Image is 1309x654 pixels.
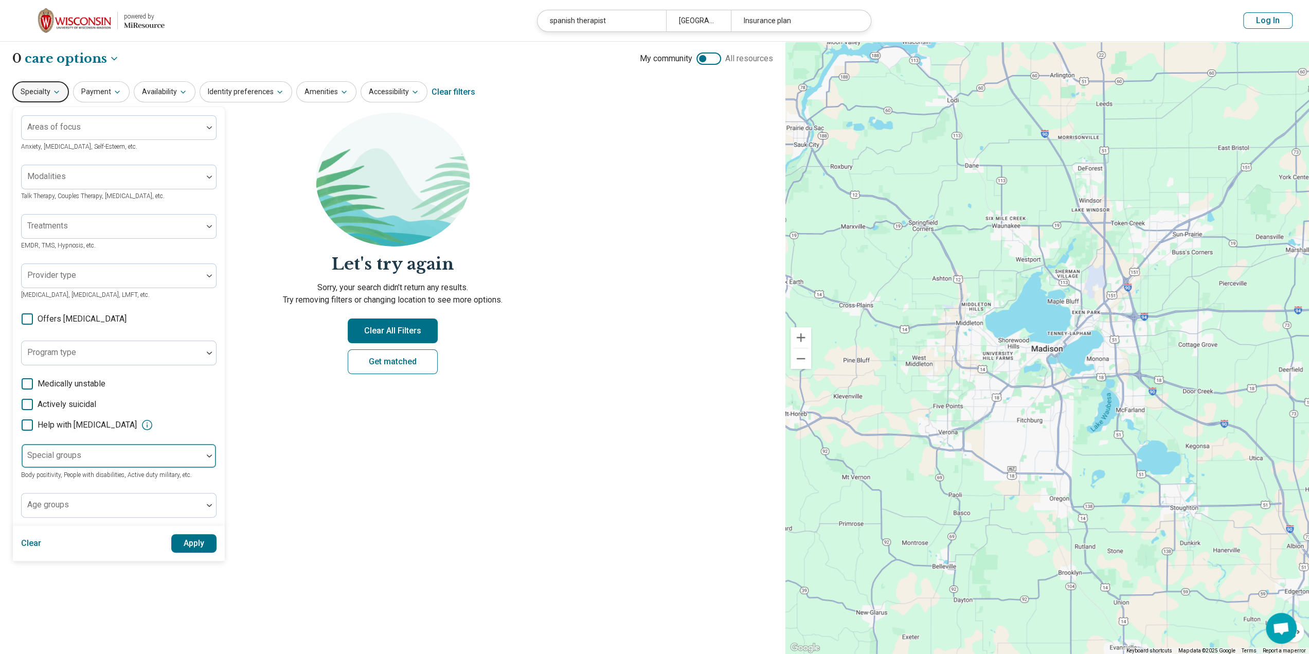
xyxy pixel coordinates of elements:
[27,122,81,132] label: Areas of focus
[1266,613,1297,644] a: Open chat
[12,50,119,67] h1: 0
[38,378,105,390] span: Medically unstable
[1242,648,1257,653] a: Terms
[27,221,68,231] label: Treatments
[21,143,137,150] span: Anxiety, [MEDICAL_DATA], Self-Esteem, etc.
[21,291,150,298] span: [MEDICAL_DATA], [MEDICAL_DATA], LMFT, etc.
[348,319,438,343] button: Clear All Filters
[361,81,427,102] button: Accessibility
[21,242,96,249] span: EMDR, TMS, Hypnosis, etc.
[27,171,66,181] label: Modalities
[27,500,69,509] label: Age groups
[38,419,137,431] span: Help with [MEDICAL_DATA]
[27,270,76,280] label: Provider type
[640,52,692,65] span: My community
[12,281,773,306] p: Sorry, your search didn’t return any results. Try removing filters or changing location to see mo...
[38,398,96,411] span: Actively suicidal
[38,8,111,33] img: University of Wisconsin-Madison
[791,348,811,369] button: Zoom out
[25,50,107,67] span: care options
[38,313,127,325] span: Offers [MEDICAL_DATA]
[1243,12,1293,29] button: Log In
[537,10,667,31] div: spanish therapist
[432,80,475,104] div: Clear filters
[73,81,130,102] button: Payment
[725,52,773,65] span: All resources
[12,81,69,102] button: Specialty
[27,347,76,357] label: Program type
[27,450,81,460] label: Special groups
[296,81,356,102] button: Amenities
[21,534,42,553] button: Clear
[731,10,860,31] div: Insurance plan
[21,471,192,479] span: Body positivity, People with disabilities, Active duty military, etc.
[25,50,119,67] button: Care options
[666,10,730,31] div: [GEOGRAPHIC_DATA], [GEOGRAPHIC_DATA]
[124,12,165,21] div: powered by
[21,192,165,200] span: Talk Therapy, Couples Therapy, [MEDICAL_DATA], etc.
[1263,648,1306,653] a: Report a map error
[12,253,773,276] h2: Let's try again
[134,81,195,102] button: Availability
[791,327,811,348] button: Zoom in
[1178,648,1235,653] span: Map data ©2025 Google
[348,349,438,374] a: Get matched
[171,534,217,553] button: Apply
[16,8,165,33] a: University of Wisconsin-Madisonpowered by
[200,81,292,102] button: Identity preferences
